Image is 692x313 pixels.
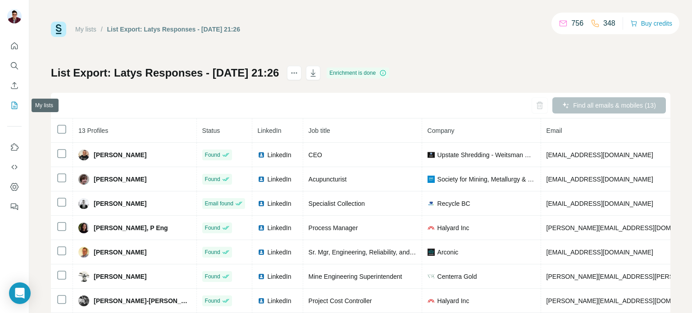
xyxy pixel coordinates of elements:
span: Found [205,248,220,256]
p: 756 [571,18,583,29]
p: 348 [603,18,615,29]
img: LinkedIn logo [258,297,265,304]
span: Found [205,297,220,305]
img: Avatar [78,247,89,258]
span: LinkedIn [268,272,291,281]
button: Feedback [7,199,22,215]
button: Enrich CSV [7,77,22,94]
img: LinkedIn logo [258,224,265,231]
button: actions [287,66,301,80]
button: Use Surfe on LinkedIn [7,139,22,155]
span: Recycle BC [437,199,470,208]
button: Search [7,58,22,74]
img: LinkedIn logo [258,151,265,159]
span: 13 Profiles [78,127,108,134]
button: Use Surfe API [7,159,22,175]
span: Halyard Inc [437,223,469,232]
span: [PERSON_NAME]-[PERSON_NAME] [94,296,191,305]
a: My lists [75,26,96,33]
img: company-logo [428,297,435,304]
span: Arconic [437,248,459,257]
span: LinkedIn [268,199,291,208]
img: Avatar [7,9,22,23]
button: Quick start [7,38,22,54]
span: LinkedIn [268,248,291,257]
img: Surfe Logo [51,22,66,37]
span: Company [428,127,455,134]
div: Open Intercom Messenger [9,282,31,304]
button: Dashboard [7,179,22,195]
button: My lists [7,97,22,113]
img: LinkedIn logo [258,200,265,207]
span: [EMAIL_ADDRESS][DOMAIN_NAME] [546,249,653,256]
img: company-logo [428,176,435,183]
img: Avatar [78,174,89,185]
img: company-logo [428,224,435,231]
span: Process Manager [309,224,358,231]
h1: List Export: Latys Responses - [DATE] 21:26 [51,66,279,80]
span: Found [205,272,220,281]
span: [PERSON_NAME], P Eng [94,223,168,232]
button: Buy credits [630,17,672,30]
span: Mine Engineering Superintendent [309,273,402,280]
span: LinkedIn [268,223,291,232]
img: LinkedIn logo [258,176,265,183]
li: / [101,25,103,34]
span: [EMAIL_ADDRESS][DOMAIN_NAME] [546,200,653,207]
img: company-logo [428,151,435,159]
img: Avatar [78,271,89,282]
span: Found [205,175,220,183]
span: [EMAIL_ADDRESS][DOMAIN_NAME] [546,176,653,183]
span: Halyard Inc [437,296,469,305]
span: Society for Mining, Metallurgy & Exploration Inc. (SME) [437,175,535,184]
span: Centerra Gold [437,272,477,281]
img: company-logo [428,200,435,207]
span: [PERSON_NAME] [94,150,146,159]
span: Email [546,127,562,134]
span: [EMAIL_ADDRESS][DOMAIN_NAME] [546,151,653,159]
span: Status [202,127,220,134]
div: Enrichment is done [327,68,389,78]
span: Email found [205,200,233,208]
span: [PERSON_NAME] [94,272,146,281]
span: LinkedIn [268,150,291,159]
img: Avatar [78,150,89,160]
img: Avatar [78,222,89,233]
span: CEO [309,151,322,159]
span: [PERSON_NAME] [94,199,146,208]
img: LinkedIn logo [258,249,265,256]
img: LinkedIn logo [258,273,265,280]
span: LinkedIn [268,296,291,305]
span: Job title [309,127,330,134]
span: [PERSON_NAME] [94,175,146,184]
span: Acupuncturist [309,176,347,183]
span: Sr. Mgr, Engineering, Reliability, and Maintenance [309,249,448,256]
span: Found [205,151,220,159]
span: LinkedIn [258,127,282,134]
span: [PERSON_NAME] [94,248,146,257]
div: List Export: Latys Responses - [DATE] 21:26 [107,25,240,34]
img: Avatar [78,295,89,306]
span: LinkedIn [268,175,291,184]
img: company-logo [428,249,435,256]
span: Upstate Shredding - Weitsman Recycling [437,150,535,159]
span: Specialist Collection [309,200,365,207]
img: Avatar [78,198,89,209]
img: company-logo [428,274,435,278]
span: Project Cost Controller [309,297,372,304]
span: Found [205,224,220,232]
